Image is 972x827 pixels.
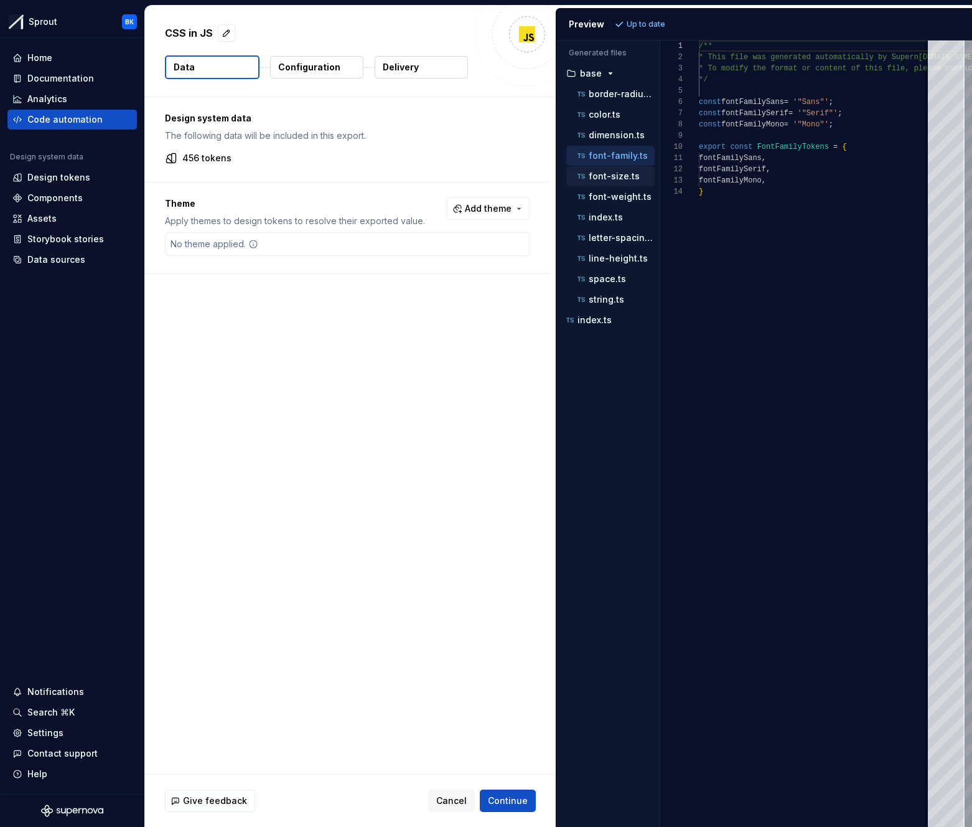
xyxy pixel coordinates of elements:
[166,233,263,255] div: No theme applied.
[566,108,655,121] button: color.ts
[7,702,137,722] button: Search ⌘K
[589,89,655,99] p: border-radius.ts
[589,212,623,222] p: index.ts
[627,19,665,29] p: Up to date
[27,727,63,739] div: Settings
[27,747,98,760] div: Contact support
[788,109,793,118] span: =
[660,63,683,74] div: 3
[589,274,626,284] p: space.ts
[566,169,655,183] button: font-size.ts
[174,61,195,73] p: Data
[7,188,137,208] a: Components
[721,109,788,118] span: fontFamilySerif
[7,229,137,249] a: Storybook stories
[7,250,137,270] a: Data sources
[29,16,57,28] div: Sprout
[27,113,103,126] div: Code automation
[757,143,829,151] span: FontFamilyTokens
[569,48,647,58] p: Generated files
[589,110,620,120] p: color.ts
[27,52,52,64] div: Home
[566,252,655,265] button: line-height.ts
[7,89,137,109] a: Analytics
[660,74,683,85] div: 4
[699,98,721,106] span: const
[165,215,425,227] p: Apply themes to design tokens to resolve their exported value.
[165,112,530,125] p: Design system data
[165,197,425,210] p: Theme
[27,93,67,105] div: Analytics
[699,143,726,151] span: export
[7,69,137,88] a: Documentation
[660,164,683,175] div: 12
[27,253,85,266] div: Data sources
[660,175,683,186] div: 13
[660,40,683,52] div: 1
[660,130,683,141] div: 9
[589,253,648,263] p: line-height.ts
[27,192,83,204] div: Components
[721,98,784,106] span: fontFamilySans
[182,152,231,164] p: 456 tokens
[699,165,766,174] span: fontFamilySerif
[566,293,655,306] button: string.ts
[660,97,683,108] div: 6
[660,108,683,119] div: 7
[660,85,683,97] div: 5
[7,723,137,743] a: Settings
[569,18,604,31] div: Preview
[27,171,90,184] div: Design tokens
[165,55,259,79] button: Data
[566,190,655,204] button: font-weight.ts
[465,202,512,215] span: Add theme
[589,151,648,161] p: font-family.ts
[699,120,721,129] span: const
[165,130,530,142] p: The following data will be included in this export.
[660,186,683,197] div: 14
[566,149,655,163] button: font-family.ts
[566,210,655,224] button: index.ts
[7,168,137,187] a: Design tokens
[842,143,846,151] span: {
[7,48,137,68] a: Home
[660,153,683,164] div: 11
[699,64,918,73] span: * To modify the format or content of this file, p
[9,14,24,29] img: b6c2a6ff-03c2-4811-897b-2ef07e5e0e51.png
[7,744,137,763] button: Contact support
[447,197,530,220] button: Add theme
[660,141,683,153] div: 10
[730,143,752,151] span: const
[577,315,612,325] p: index.ts
[7,110,137,130] a: Code automation
[660,119,683,130] div: 8
[721,120,784,129] span: fontFamilyMono
[762,154,766,163] span: ,
[41,805,103,817] svg: Supernova Logo
[10,152,83,162] div: Design system data
[27,768,47,780] div: Help
[566,272,655,286] button: space.ts
[589,295,624,305] p: string.ts
[566,128,655,142] button: dimension.ts
[125,17,134,27] div: BK
[183,795,247,807] span: Give feedback
[2,8,142,35] button: SproutBK
[7,764,137,784] button: Help
[660,52,683,63] div: 2
[270,56,363,78] button: Configuration
[27,72,94,85] div: Documentation
[428,790,475,812] button: Cancel
[375,56,468,78] button: Delivery
[699,187,703,196] span: }
[699,109,721,118] span: const
[7,209,137,229] a: Assets
[165,26,213,40] p: CSS in JS
[793,98,829,106] span: '"Sans"'
[699,53,918,62] span: * This file was generated automatically by Supern
[566,231,655,245] button: letter-spacing.ts
[699,154,762,163] span: fontFamilySans
[589,130,645,140] p: dimension.ts
[27,706,75,719] div: Search ⌘K
[561,313,655,327] button: index.ts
